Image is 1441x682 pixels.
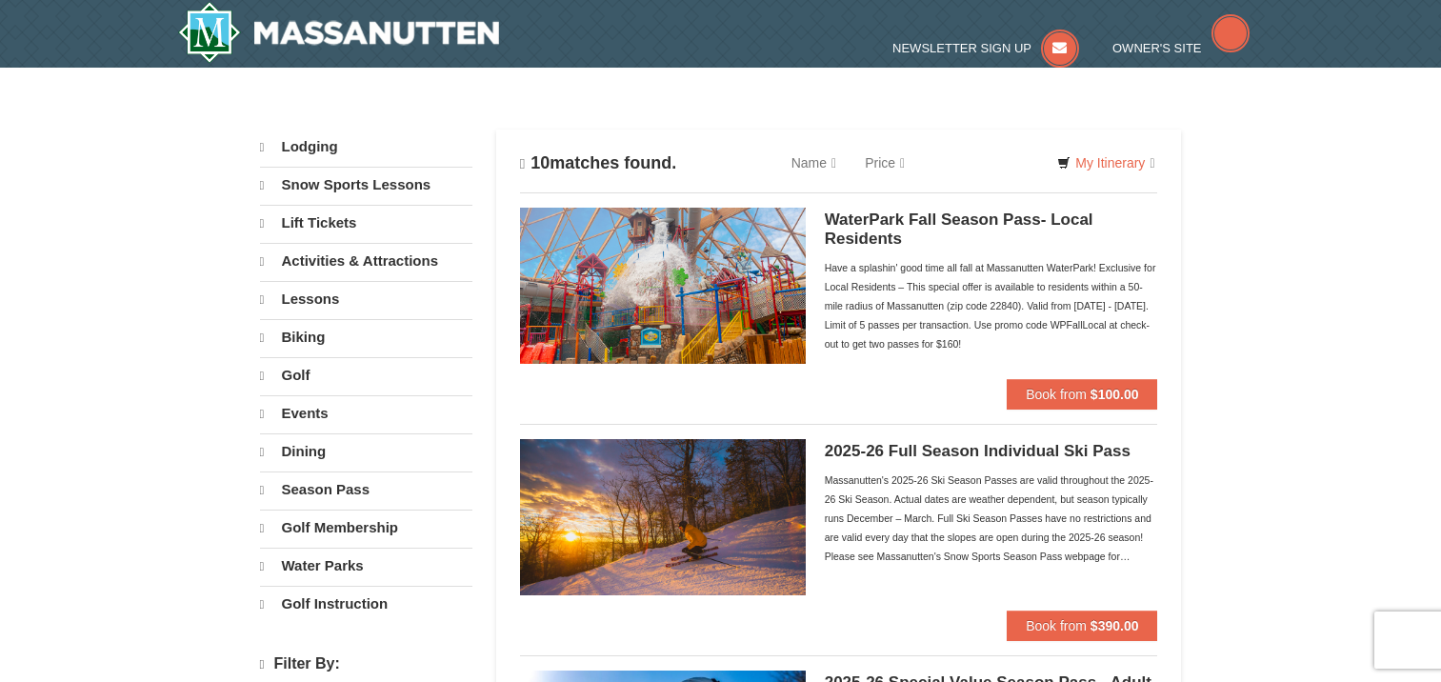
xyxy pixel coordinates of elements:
div: Massanutten's 2025-26 Ski Season Passes are valid throughout the 2025-26 Ski Season. Actual dates... [825,471,1158,566]
button: Book from $390.00 [1007,611,1157,641]
h5: WaterPark Fall Season Pass- Local Residents [825,211,1158,249]
a: Dining [260,433,472,470]
span: Book from [1026,618,1087,633]
a: Name [777,144,851,182]
span: Newsletter Sign Up [892,41,1031,55]
a: Lodging [260,130,472,165]
h5: 2025-26 Full Season Individual Ski Pass [825,442,1158,461]
a: Lessons [260,281,472,317]
strong: $390.00 [1091,618,1139,633]
img: 6619937-208-2295c65e.jpg [520,439,806,595]
a: Snow Sports Lessons [260,167,472,203]
a: Lift Tickets [260,205,472,241]
a: Biking [260,319,472,355]
a: Owner's Site [1112,41,1250,55]
button: Book from $100.00 [1007,379,1157,410]
a: Golf [260,357,472,393]
a: My Itinerary [1045,149,1167,177]
a: Golf Membership [260,510,472,546]
img: 6619937-212-8c750e5f.jpg [520,208,806,364]
a: Water Parks [260,548,472,584]
a: Activities & Attractions [260,243,472,279]
strong: $100.00 [1091,387,1139,402]
a: Season Pass [260,471,472,508]
img: Massanutten Resort Logo [178,2,500,63]
span: Book from [1026,387,1087,402]
a: Massanutten Resort [178,2,500,63]
h4: Filter By: [260,655,472,673]
a: Newsletter Sign Up [892,41,1079,55]
span: Owner's Site [1112,41,1202,55]
a: Golf Instruction [260,586,472,622]
div: Have a splashin' good time all fall at Massanutten WaterPark! Exclusive for Local Residents – Thi... [825,258,1158,353]
a: Events [260,395,472,431]
a: Price [851,144,919,182]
